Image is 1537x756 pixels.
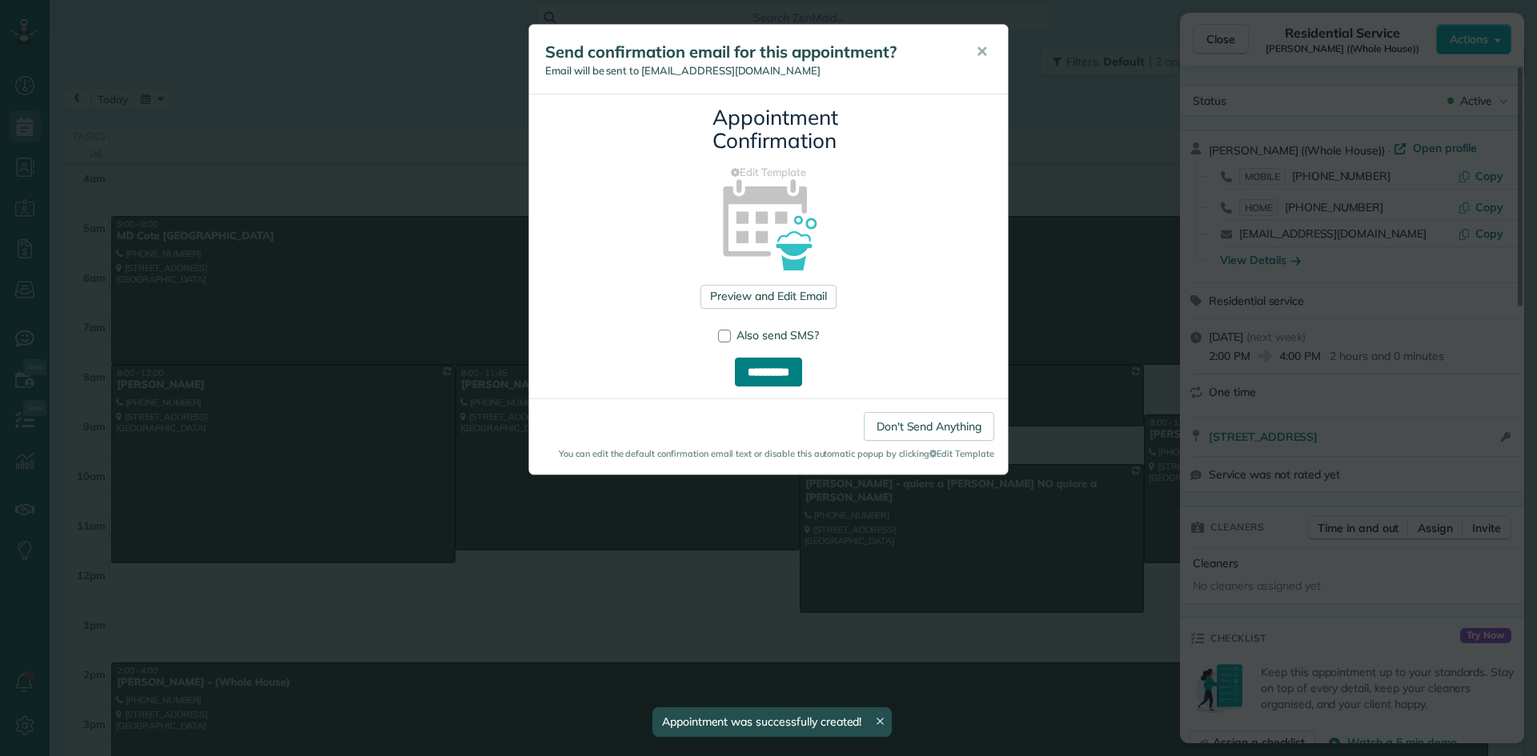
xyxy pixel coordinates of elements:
img: appointment_confirmation_icon-141e34405f88b12ade42628e8c248340957700ab75a12ae832a8710e9b578dc5.png [697,151,841,294]
span: Email will be sent to [EMAIL_ADDRESS][DOMAIN_NAME] [545,64,821,77]
span: Also send SMS? [736,328,819,342]
a: Don't Send Anything [864,412,994,441]
h5: Send confirmation email for this appointment? [545,41,953,63]
small: You can edit the default confirmation email text or disable this automatic popup by clicking Edit... [543,447,994,460]
div: Appointment was successfully created! [652,707,893,737]
span: ✕ [976,42,988,61]
a: Preview and Edit Email [700,285,836,309]
a: Edit Template [541,165,996,180]
h3: Appointment Confirmation [712,106,825,152]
